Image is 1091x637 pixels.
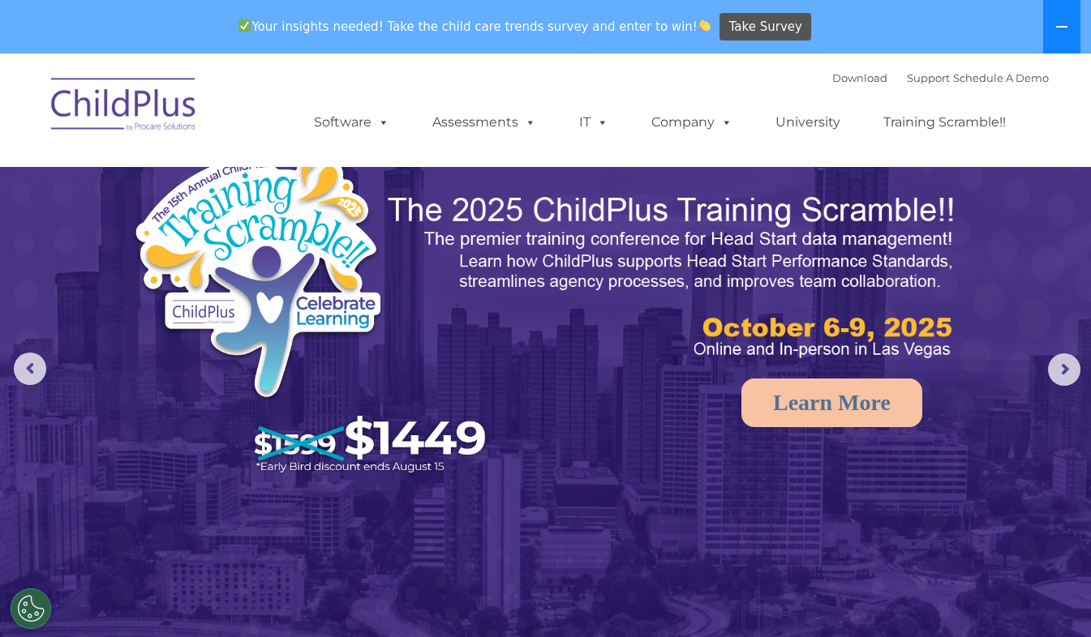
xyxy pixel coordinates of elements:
img: ✅ [238,19,251,32]
span: Last name [226,107,275,119]
img: ChildPlus by Procare Solutions [43,66,205,147]
img: 👏 [698,19,711,32]
button: Cookies Settings [11,588,51,629]
font: | [832,71,1049,84]
span: Phone number [226,173,294,186]
a: Support [907,71,950,84]
a: Schedule A Demo [953,71,1049,84]
a: Take Survey [719,13,811,41]
a: Learn More [741,378,922,427]
a: Software [298,106,406,139]
a: University [759,106,857,139]
a: Training Scramble!! [867,106,1022,139]
span: Take Survey [729,13,802,41]
span: Your insights needed! Take the child care trends survey and enter to win! [232,11,718,42]
a: Company [635,106,749,139]
a: Download [832,71,887,84]
a: IT [563,106,625,139]
a: Assessments [416,106,552,139]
